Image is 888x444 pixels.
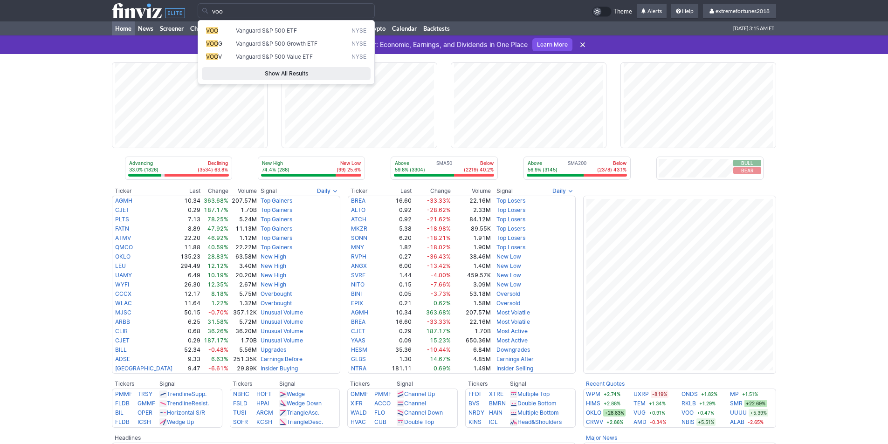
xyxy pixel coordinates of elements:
a: New Low [496,272,521,279]
a: CJET [115,206,130,213]
a: Wedge Down [287,400,322,407]
a: PMMF [115,390,132,397]
td: 5.75M [229,289,257,299]
span: Signal [496,187,513,195]
td: 0.21 [380,299,412,308]
a: CRWV [586,417,603,427]
span: 46.92% [207,234,228,241]
td: 0.29 [380,327,412,336]
a: Unusual Volume [261,337,303,344]
a: CUB [374,418,386,425]
p: Expanded Calendar: Economic, Earnings, and Dividends in One Place [300,40,528,49]
a: Double Bottom [517,400,557,407]
a: Channel Up [404,390,435,397]
a: Screener [157,21,187,35]
a: Insider Buying [261,365,298,372]
a: GMMF [138,400,155,407]
span: -7.66% [431,281,451,288]
a: BINI [351,290,362,297]
a: Most Active [496,337,528,344]
b: Recent Quotes [586,380,625,387]
td: 1.12M [229,233,257,243]
a: GMMF [351,390,368,397]
td: 89.55K [451,224,491,233]
td: 0.29 [178,205,201,215]
a: Earnings Before [261,355,303,362]
a: Top Gainers [261,225,292,232]
td: 22.20 [178,233,201,243]
a: MP [730,389,739,399]
a: FLDB [115,400,130,407]
a: FFDI [468,390,481,397]
a: MJSC [115,309,131,316]
span: 0.62% [434,300,451,307]
p: Advancing [129,160,158,166]
a: Learn More [532,38,572,51]
a: TrendlineResist. [167,400,209,407]
p: Declining [198,160,228,166]
a: RKLB [681,399,696,408]
a: New High [261,253,286,260]
td: 1.44 [380,271,412,280]
a: NRDY [468,409,484,416]
a: Crypto [364,21,389,35]
span: -21.62% [427,216,451,223]
span: [DATE] 3:15 AM ET [733,21,774,35]
span: Trendline [167,400,192,407]
td: 1.40M [451,261,491,271]
th: Volume [451,186,491,196]
a: ANGX [351,262,367,269]
span: NYSE [351,27,366,35]
a: Theme [592,7,632,17]
th: Change [201,186,229,196]
td: 135.23 [178,252,201,261]
td: 11.64 [178,299,201,308]
p: Above [395,160,425,166]
p: (3534) 63.8% [198,166,228,173]
span: Asc. [308,409,319,416]
a: New Low [496,262,521,269]
span: Theme [613,7,632,17]
a: WALD [351,409,367,416]
td: 207.57M [229,196,257,205]
p: Below [597,160,626,166]
span: Desc. [308,418,323,425]
td: 16.60 [380,317,412,327]
a: FATN [115,225,129,232]
a: Most Active [496,328,528,335]
a: New Low [496,281,521,288]
a: SONN [351,234,367,241]
a: Top Losers [496,225,525,232]
a: Unusual Volume [261,309,303,316]
th: Change [412,186,452,196]
a: UAMY [115,272,132,279]
a: LEU [115,262,126,269]
span: Signal [261,187,277,195]
a: XIFR [351,400,363,407]
a: Wedge [287,390,305,397]
a: ICL [489,418,498,425]
a: TUSI [233,409,246,416]
p: Above [528,160,558,166]
td: 0.15 [380,280,412,289]
span: VOO [206,40,218,47]
a: Oversold [496,300,520,307]
a: New High [261,272,286,279]
a: UUUU [730,408,747,417]
a: Head&Shoulders [517,418,562,425]
span: 8.18% [211,290,228,297]
a: Wedge Up [167,418,194,425]
span: -33.33% [427,318,451,325]
th: Last [178,186,201,196]
a: Help [671,4,698,19]
a: Major News [586,434,617,441]
td: 1.91M [451,233,491,243]
a: New Low [496,253,521,260]
a: KCSH [256,418,272,425]
p: 56.9% (3145) [528,166,558,173]
td: 22.16M [451,317,491,327]
a: AGMH [115,197,132,204]
a: BILL [115,346,127,353]
span: 187.17% [204,206,228,213]
span: 10.19% [207,272,228,279]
